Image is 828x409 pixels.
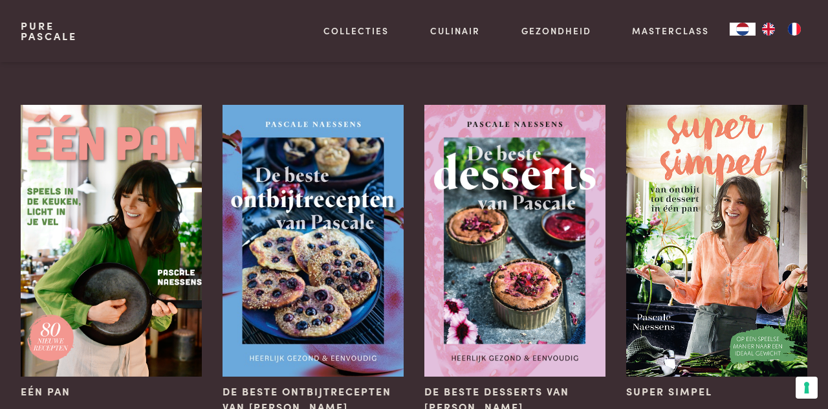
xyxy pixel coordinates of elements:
img: Eén pan [21,105,202,377]
img: Super Simpel [626,105,807,377]
a: Gezondheid [521,24,591,38]
a: EN [756,23,781,36]
a: Masterclass [632,24,709,38]
a: Super Simpel Super Simpel [626,105,807,399]
img: De beste ontbijtrecepten van Pascale [223,105,404,377]
a: Collecties [323,24,389,38]
a: Culinair [430,24,480,38]
a: NL [730,23,756,36]
div: Language [730,23,756,36]
a: FR [781,23,807,36]
img: De beste desserts van Pascale [424,105,605,377]
button: Uw voorkeuren voor toestemming voor trackingtechnologieën [796,377,818,399]
ul: Language list [756,23,807,36]
a: Eén pan Eén pan [21,105,202,399]
aside: Language selected: Nederlands [730,23,807,36]
a: PurePascale [21,21,77,41]
span: Super Simpel [626,384,712,399]
span: Eén pan [21,384,71,399]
